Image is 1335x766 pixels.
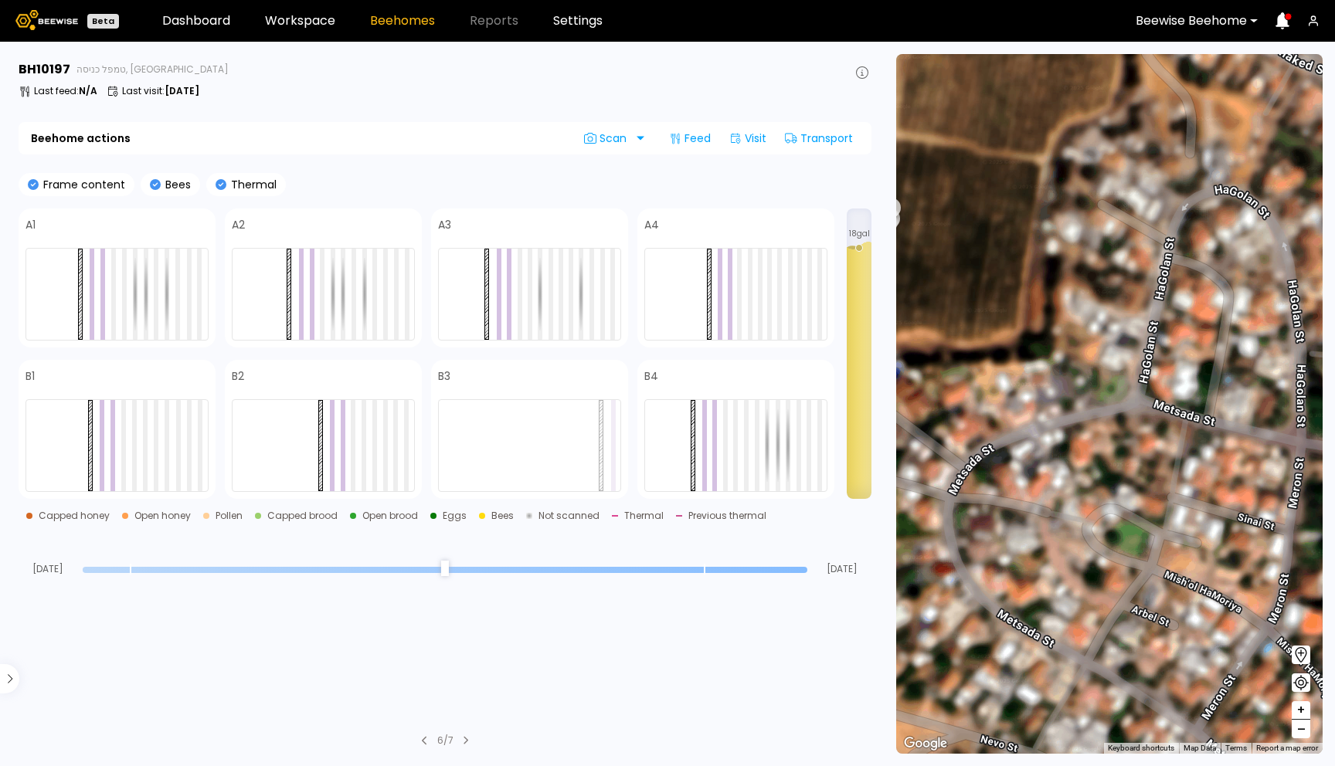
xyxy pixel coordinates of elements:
a: Dashboard [162,15,230,27]
a: Settings [553,15,603,27]
p: Bees [161,179,191,190]
button: Keyboard shortcuts [1108,743,1174,754]
span: Scan [584,132,632,144]
img: Google [900,734,951,754]
button: + [1292,701,1310,720]
b: [DATE] [165,84,199,97]
h4: A1 [25,219,36,230]
a: Workspace [265,15,335,27]
b: N/A [79,84,97,97]
span: [DATE] [814,564,871,574]
h4: B2 [232,371,244,381]
p: Thermal [226,179,277,190]
span: – [1297,720,1306,739]
div: Eggs [443,511,467,520]
h3: BH 10197 [19,63,70,76]
h4: B3 [438,371,450,381]
div: Thermal [624,511,664,520]
span: 18 gal [849,230,870,238]
h4: A3 [438,219,451,230]
div: Open brood [362,511,418,520]
p: Last feed : [34,86,97,96]
a: Beehomes [370,15,435,27]
div: Previous thermal [688,511,766,520]
h4: B4 [644,371,658,381]
div: Pollen [216,511,243,520]
div: Visit [723,126,773,151]
span: Reports [470,15,518,27]
h4: A4 [644,219,659,230]
div: Feed [663,126,717,151]
div: Not scanned [538,511,600,520]
span: + [1296,700,1306,720]
h4: A2 [232,219,245,230]
p: Last visit : [122,86,199,96]
img: Beewise logo [15,10,78,30]
button: – [1292,720,1310,738]
div: Capped brood [267,511,338,520]
div: Transport [779,126,859,151]
a: Report a map error [1256,744,1318,752]
a: Terms (opens in new tab) [1225,744,1247,752]
div: Bees [491,511,514,520]
h4: B1 [25,371,35,381]
button: Map Data [1184,743,1216,754]
div: Capped honey [39,511,110,520]
span: [DATE] [19,564,76,574]
a: Open this area in Google Maps (opens a new window) [900,734,951,754]
p: Frame content [39,179,125,190]
div: 6 / 7 [437,734,453,747]
div: Open honey [134,511,191,520]
div: Beta [87,14,119,29]
span: טמפל כניסה, [GEOGRAPHIC_DATA] [76,65,229,74]
b: Beehome actions [31,133,131,144]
